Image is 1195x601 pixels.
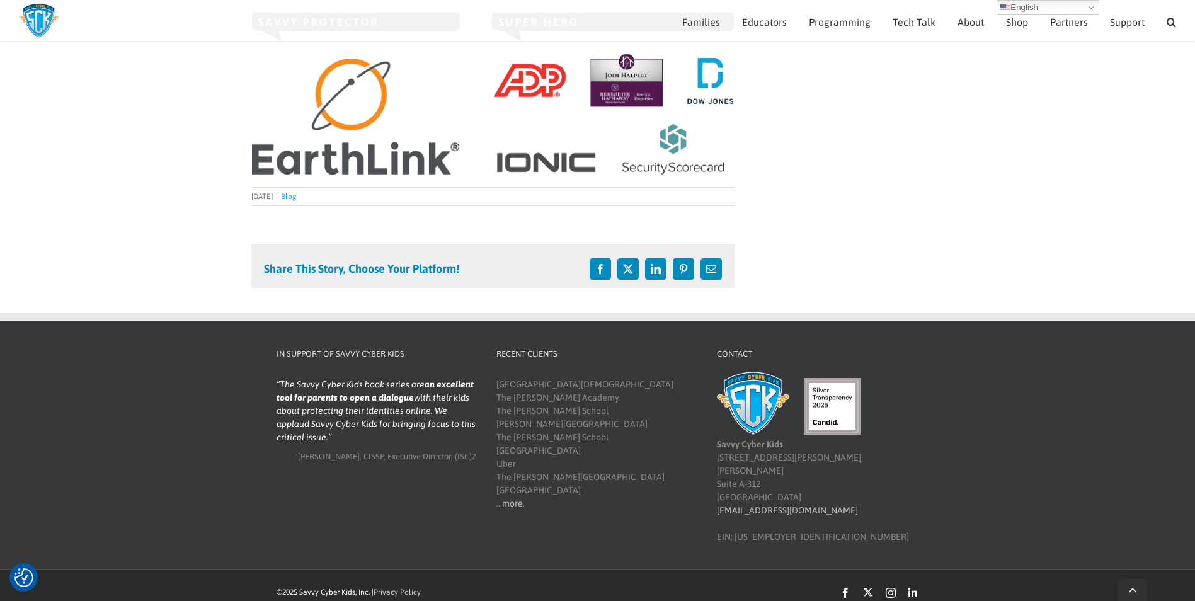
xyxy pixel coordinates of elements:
a: Privacy Policy [374,588,421,597]
h4: Share This Story, Choose Your Platform! [264,263,459,275]
b: Savvy Cyber Kids [717,439,783,449]
span: | [273,192,281,201]
img: Savvy Cyber Kids Logo [19,3,59,38]
span: Support [1110,17,1145,27]
span: Shop [1006,17,1028,27]
h4: In Support of Savvy Cyber Kids [277,348,477,360]
div: ©2025 Savvy Cyber Kids, Inc. | [277,587,661,598]
span: Tech Talk [893,17,935,27]
span: [PERSON_NAME], CISSP [298,452,384,461]
img: en [1000,3,1010,13]
span: Programming [809,17,871,27]
span: Educators [742,17,787,27]
h4: Recent Clients [496,348,697,360]
blockquote: The Savvy Cyber Kids book series are with their kids about protecting their identities online. We... [277,378,477,444]
div: [GEOGRAPHIC_DATA][DEMOGRAPHIC_DATA] The [PERSON_NAME] Academy The [PERSON_NAME] School [PERSON_NA... [496,378,697,510]
span: Partners [1050,17,1088,27]
span: (ISC)2 [455,452,476,461]
span: About [958,17,984,27]
img: Revisit consent button [14,568,33,587]
a: [EMAIL_ADDRESS][DOMAIN_NAME] [717,505,858,515]
img: Savvy Cyber Kids [717,372,789,435]
div: [STREET_ADDRESS][PERSON_NAME][PERSON_NAME] Suite A-312 [GEOGRAPHIC_DATA] EIN: [US_EMPLOYER_IDENTI... [717,378,917,544]
a: more [502,498,523,508]
img: candid-seal-silver-2025.svg [804,378,861,435]
a: Blog [281,192,297,201]
span: Families [682,17,720,27]
span: Executive Director [387,452,451,461]
button: Consent Preferences [14,568,33,587]
span: [DATE] [251,192,273,201]
h4: Contact [717,348,917,360]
